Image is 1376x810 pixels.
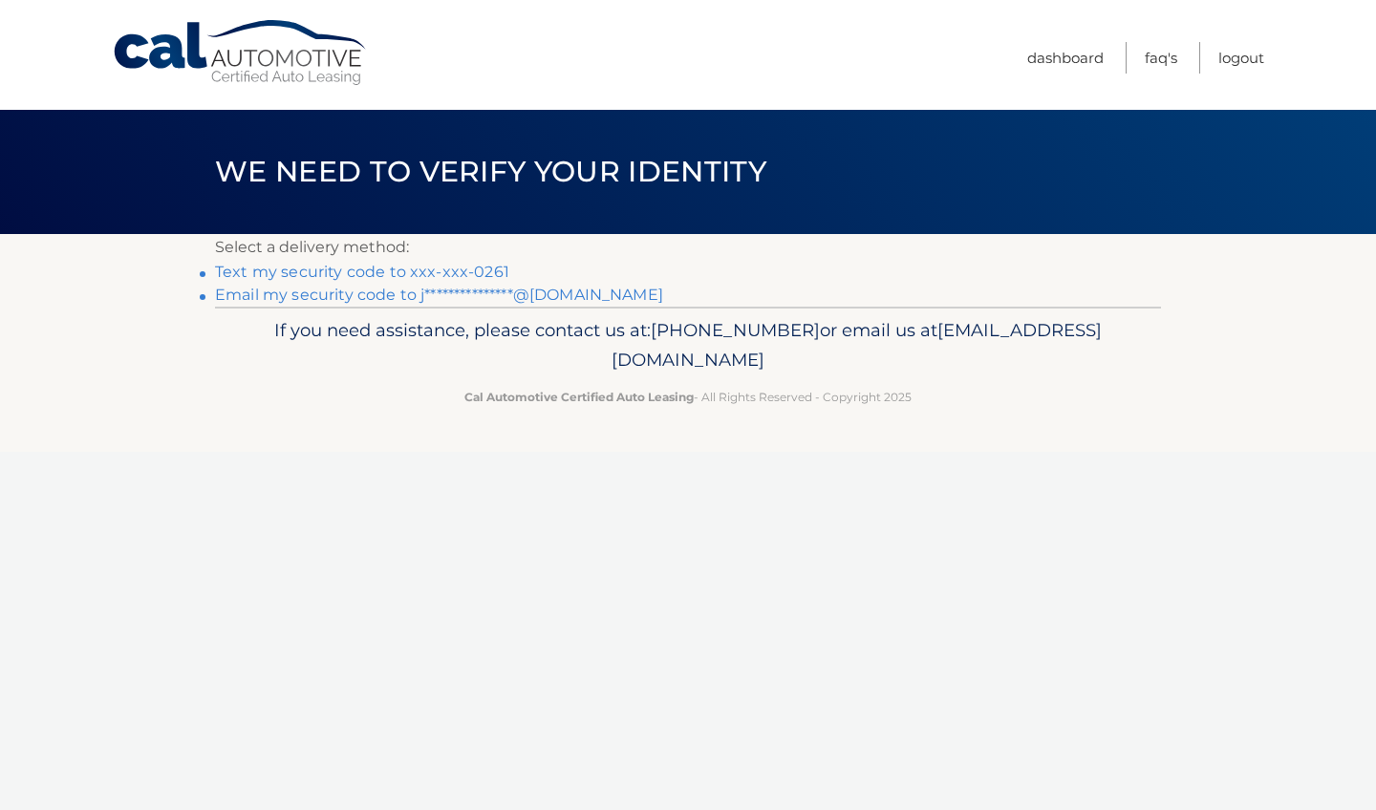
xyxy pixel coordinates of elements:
[215,234,1161,261] p: Select a delivery method:
[227,315,1149,376] p: If you need assistance, please contact us at: or email us at
[215,263,509,281] a: Text my security code to xxx-xxx-0261
[464,390,694,404] strong: Cal Automotive Certified Auto Leasing
[227,387,1149,407] p: - All Rights Reserved - Copyright 2025
[1027,42,1104,74] a: Dashboard
[215,154,766,189] span: We need to verify your identity
[651,319,820,341] span: [PHONE_NUMBER]
[1218,42,1264,74] a: Logout
[112,19,370,87] a: Cal Automotive
[1145,42,1177,74] a: FAQ's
